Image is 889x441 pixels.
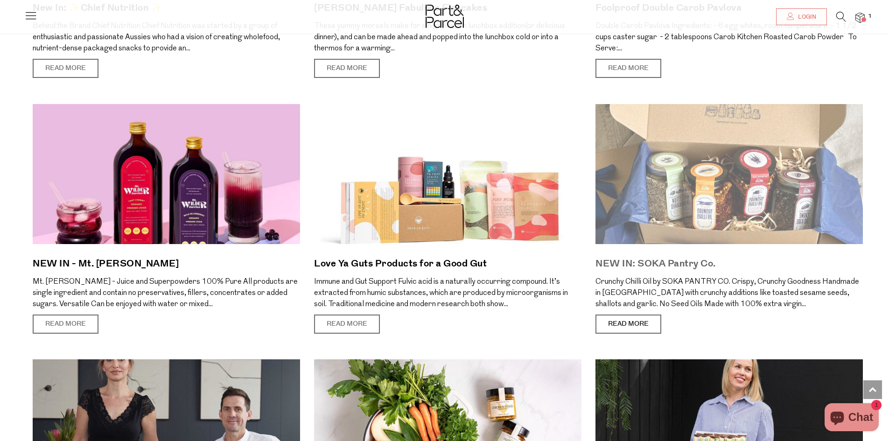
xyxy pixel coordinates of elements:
[33,256,300,310] a: NEW IN - Mt. [PERSON_NAME] Mt. [PERSON_NAME] - Juice and Superpowders 100% Pure All products are ...
[595,315,661,334] a: Read More
[822,403,882,434] inbox-online-store-chat: Shopify online store chat
[33,256,300,272] h2: NEW IN - Mt. [PERSON_NAME]
[33,21,300,54] p: Behind the Brand Chief Nutrition Chief Nutrition was started by a group of enthusiastic and passi...
[33,59,98,78] a: Read More
[314,21,581,54] p: These yummy morsels make for a high protein lunchbox addition(or delicious dinner), and can be ma...
[776,8,827,25] a: Login
[595,59,661,78] a: Read More
[314,315,380,334] a: Read More
[33,104,300,244] img: NEW IN - Mt. Wilder
[595,276,863,310] p: Crunchy Chilli Oil by SOKA PANTRY CO. Crispy, Crunchy Goodness Handmade in [GEOGRAPHIC_DATA] with...
[595,104,863,244] img: NEW IN: SOKA Pantry Co.
[33,315,98,334] a: Read More
[314,256,581,310] a: Love Ya Guts Products for a Good Gut Immune and Gut Support Fulvic acid is a naturally occurring ...
[314,276,581,310] p: Immune and Gut Support Fulvic acid is a naturally occurring compound. It’s extracted from humic s...
[595,256,863,272] h2: NEW IN: SOKA Pantry Co.
[314,59,380,78] a: Read More
[866,12,874,21] span: 1
[426,5,464,28] img: Part&Parcel
[595,21,863,54] p: Double Carob Pavlova Ingredients: - 6 egg whites, room temperature ⁠ - 1 1/2 cups caster sugar ⁠ ...
[855,13,865,22] a: 1
[314,256,581,272] h2: Love Ya Guts Products for a Good Gut
[796,13,816,21] span: Login
[314,104,581,244] img: Love Ya Guts Products for a Good Gut
[595,256,863,310] a: NEW IN: SOKA Pantry Co. Crunchy Chilli Oil by SOKA PANTRY CO. Crispy, Crunchy Goodness Handmade i...
[33,276,300,310] p: Mt. [PERSON_NAME] - Juice and Superpowders 100% Pure All products are single ingredient and conta...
